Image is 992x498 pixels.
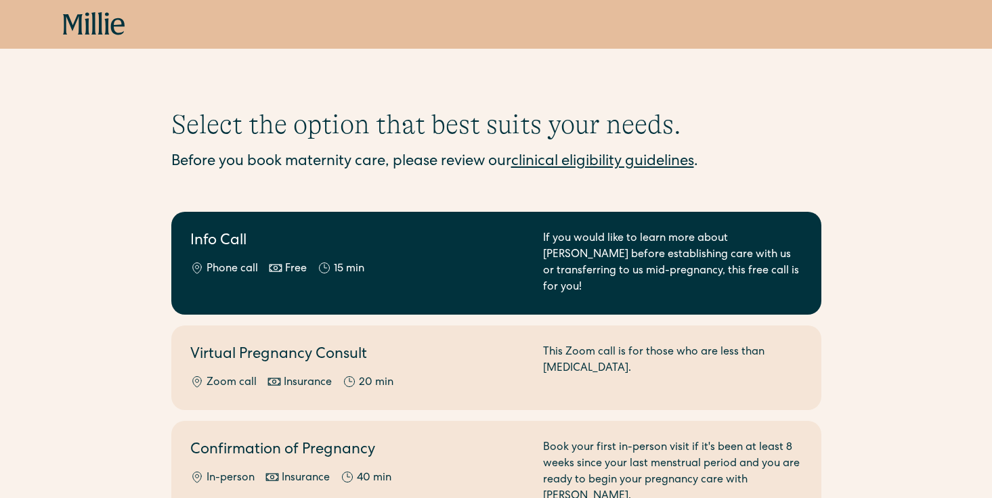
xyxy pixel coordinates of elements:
h1: Select the option that best suits your needs. [171,108,821,141]
a: Info CallPhone callFree15 minIf you would like to learn more about [PERSON_NAME] before establish... [171,212,821,315]
h2: Info Call [190,231,527,253]
a: clinical eligibility guidelines [511,155,694,170]
div: Before you book maternity care, please review our . [171,152,821,174]
div: Phone call [207,261,258,277]
div: 40 min [357,470,391,486]
div: Insurance [282,470,330,486]
h2: Virtual Pregnancy Consult [190,344,527,367]
div: Zoom call [207,375,257,391]
div: Free [285,261,307,277]
h2: Confirmation of Pregnancy [190,440,527,462]
div: 15 min [334,261,364,277]
div: 20 min [359,375,393,391]
a: Virtual Pregnancy ConsultZoom callInsurance20 minThis Zoom call is for those who are less than [M... [171,325,821,410]
div: In-person [207,470,255,486]
div: If you would like to learn more about [PERSON_NAME] before establishing care with us or transferr... [543,231,802,296]
div: This Zoom call is for those who are less than [MEDICAL_DATA]. [543,344,802,391]
div: Insurance [284,375,332,391]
